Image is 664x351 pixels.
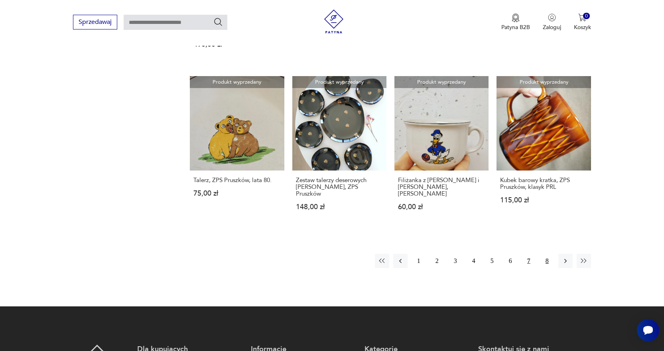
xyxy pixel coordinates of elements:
button: Szukaj [213,17,223,27]
button: 3 [448,254,463,268]
img: Ikona koszyka [578,14,586,22]
button: 5 [485,254,499,268]
button: Zaloguj [543,14,561,31]
a: Produkt wyprzedanyZestaw talerzy deserowych Ryszard, ZPS PruszkówZestaw talerzy deserowych [PERSO... [292,76,386,226]
a: Produkt wyprzedanyKubek barowy kratka, ZPS Pruszków, klasyk PRLKubek barowy kratka, ZPS Pruszków,... [497,76,591,226]
img: Ikona medalu [512,14,520,22]
p: Patyna B2B [501,24,530,31]
button: 2 [430,254,444,268]
h3: Kubek barowy kratka, ZPS Pruszków, klasyk PRL [500,177,587,190]
p: Zaloguj [543,24,561,31]
h3: Filiżanka z [PERSON_NAME] i [PERSON_NAME], [PERSON_NAME] [398,177,485,197]
button: 1 [412,254,426,268]
a: Ikona medaluPatyna B2B [501,14,530,31]
button: 0Koszyk [574,14,591,31]
p: 115,00 zł [500,197,587,204]
h3: Talerz, ZPS Pruszków, lata 80. [193,177,280,184]
a: Produkt wyprzedanyFiliżanka z Kaczorem Donaldem i Daisy, ZPS PruszkówFiliżanka z [PERSON_NAME] i ... [394,76,489,226]
button: 8 [540,254,554,268]
img: Ikonka użytkownika [548,14,556,22]
iframe: Smartsupp widget button [637,319,659,341]
p: Koszyk [574,24,591,31]
button: 7 [522,254,536,268]
h3: Zestaw talerzy deserowych [PERSON_NAME], ZPS Pruszków [296,177,383,197]
p: 490,00 zł [193,41,280,48]
button: Patyna B2B [501,14,530,31]
p: 75,00 zł [193,190,280,197]
button: Sprzedawaj [73,15,117,29]
a: Produkt wyprzedanyTalerz, ZPS Pruszków, lata 80.Talerz, ZPS Pruszków, lata 80.75,00 zł [190,76,284,226]
div: 0 [583,13,590,20]
p: 148,00 zł [296,204,383,210]
img: Patyna - sklep z meblami i dekoracjami vintage [322,10,346,33]
p: 60,00 zł [398,204,485,210]
a: Sprzedawaj [73,20,117,25]
button: 6 [503,254,518,268]
button: 4 [467,254,481,268]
